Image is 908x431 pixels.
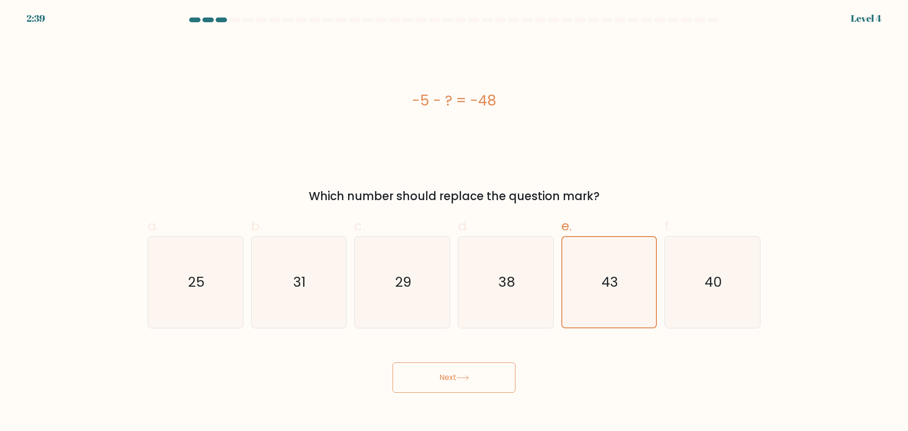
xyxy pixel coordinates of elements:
text: 43 [602,273,618,291]
div: 2:39 [26,11,45,26]
div: Which number should replace the question mark? [153,188,755,205]
span: b. [251,217,262,235]
div: -5 - ? = -48 [148,90,760,111]
text: 40 [705,273,722,291]
span: e. [561,217,572,235]
span: c. [354,217,365,235]
text: 25 [188,273,205,291]
text: 29 [395,273,411,291]
span: f. [664,217,671,235]
text: 31 [294,273,306,291]
text: 38 [498,273,515,291]
span: d. [458,217,469,235]
button: Next [393,362,515,393]
span: a. [148,217,159,235]
div: Level 4 [851,11,882,26]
